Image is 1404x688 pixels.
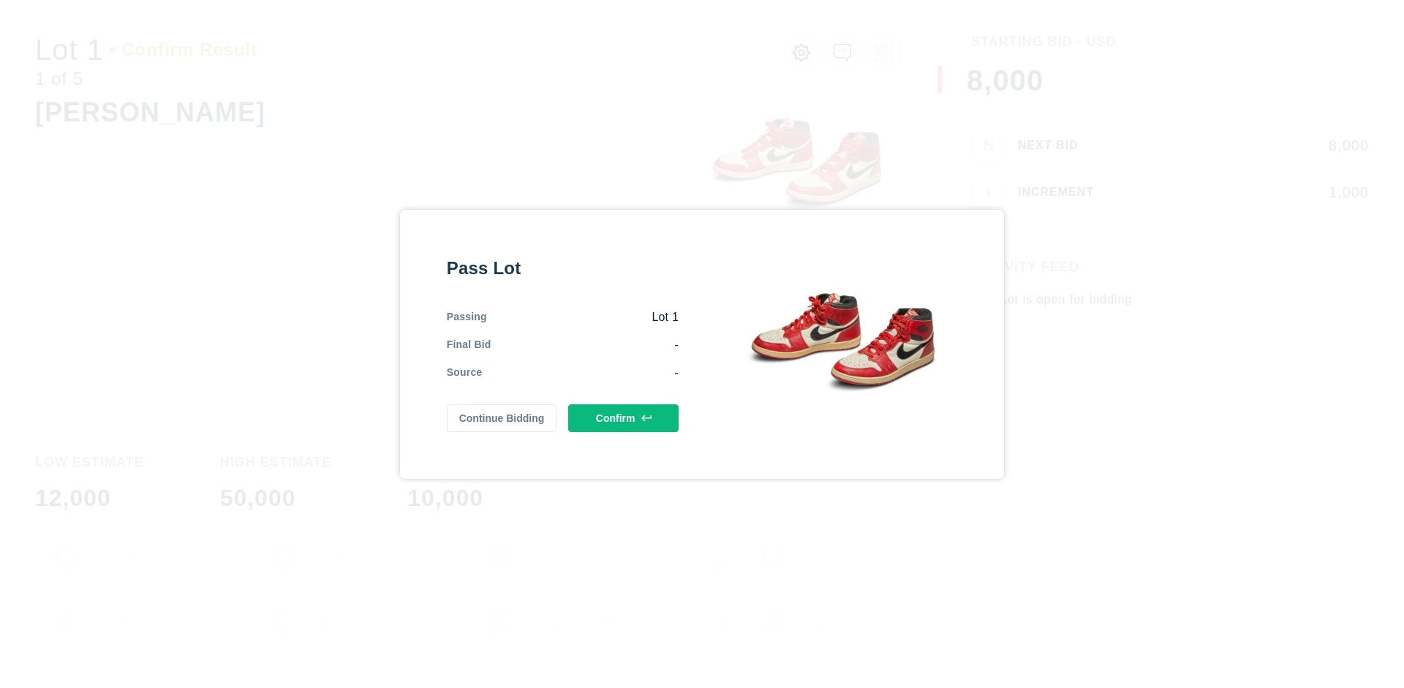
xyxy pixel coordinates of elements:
[447,337,491,353] div: Final Bid
[447,257,679,280] div: Pass Lot
[487,309,679,325] div: Lot 1
[568,404,679,432] button: Confirm
[482,365,679,381] div: -
[447,309,487,325] div: Passing
[491,337,679,353] div: -
[447,365,483,381] div: Source
[447,404,557,432] button: Continue Bidding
